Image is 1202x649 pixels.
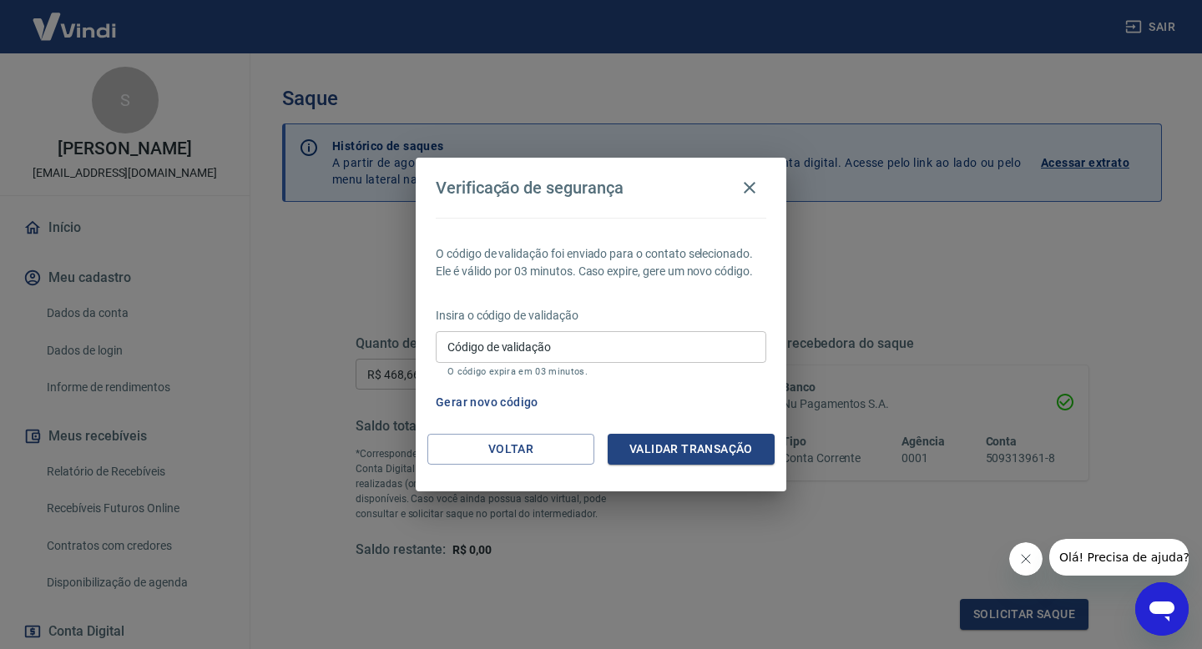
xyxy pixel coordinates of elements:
[436,307,766,324] p: Insira o código de validação
[436,178,624,198] h4: Verificação de segurança
[1009,542,1043,576] iframe: Close message
[447,366,755,377] p: O código expira em 03 minutos.
[1135,582,1189,636] iframe: Button to launch messaging window
[429,387,545,418] button: Gerar novo código
[427,434,594,465] button: Voltar
[10,12,140,25] span: Olá! Precisa de ajuda?
[608,434,775,465] button: Validar transação
[436,245,766,280] p: O código de validação foi enviado para o contato selecionado. Ele é válido por 03 minutos. Caso e...
[1049,539,1189,576] iframe: Message from company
